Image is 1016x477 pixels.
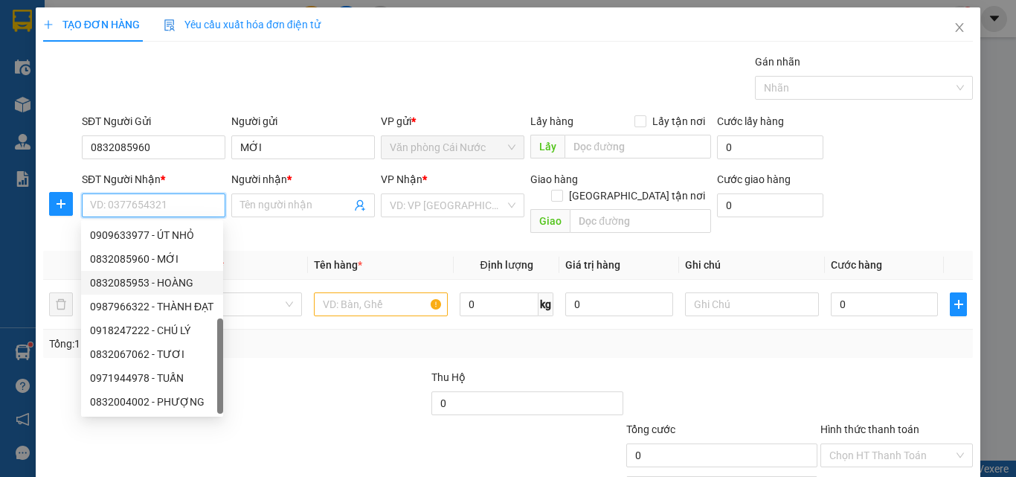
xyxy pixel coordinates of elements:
[86,36,97,48] span: environment
[565,135,711,159] input: Dọc đường
[43,19,140,31] span: TẠO ĐƠN HÀNG
[90,251,214,267] div: 0832085960 - MỚI
[164,19,176,31] img: icon
[570,209,711,233] input: Dọc đường
[81,390,223,414] div: 0832004002 - PHƯỢNG
[717,193,823,217] input: Cước giao hàng
[530,209,570,233] span: Giao
[565,292,672,316] input: 0
[314,259,362,271] span: Tên hàng
[354,199,366,211] span: user-add
[81,318,223,342] div: 0918247222 - CHÚ LÝ
[81,366,223,390] div: 0971944978 - TUẤN
[820,423,919,435] label: Hình thức thanh toán
[381,113,524,129] div: VP gửi
[685,292,819,316] input: Ghi Chú
[530,173,578,185] span: Giao hàng
[50,198,72,210] span: plus
[679,251,825,280] th: Ghi chú
[90,370,214,386] div: 0971944978 - TUẤN
[81,342,223,366] div: 0832067062 - TƯƠI
[90,275,214,291] div: 0832085953 - HOÀNG
[646,113,711,129] span: Lấy tận nơi
[538,292,553,316] span: kg
[90,227,214,243] div: 0909633977 - ÚT NHỎ
[82,171,225,188] div: SĐT Người Nhận
[755,56,800,68] label: Gán nhãn
[939,7,980,49] button: Close
[86,54,97,66] span: phone
[90,346,214,362] div: 0832067062 - TƯƠI
[954,22,965,33] span: close
[90,322,214,339] div: 0918247222 - CHÚ LÝ
[831,259,882,271] span: Cước hàng
[530,115,573,127] span: Lấy hàng
[86,10,210,28] b: [PERSON_NAME]
[81,295,223,318] div: 0987966322 - THÀNH ĐẠT
[431,371,466,383] span: Thu Hộ
[381,173,422,185] span: VP Nhận
[49,336,393,352] div: Tổng: 1
[480,259,533,271] span: Định lượng
[626,423,675,435] span: Tổng cước
[82,113,225,129] div: SĐT Người Gửi
[81,247,223,271] div: 0832085960 - MỚI
[81,271,223,295] div: 0832085953 - HOÀNG
[390,136,515,159] span: Văn phòng Cái Nước
[530,135,565,159] span: Lấy
[43,19,54,30] span: plus
[49,292,73,316] button: delete
[950,292,967,316] button: plus
[314,292,448,316] input: VD: Bàn, Ghế
[90,298,214,315] div: 0987966322 - THÀNH ĐẠT
[231,171,375,188] div: Người nhận
[7,51,283,70] li: 02839.63.63.63
[90,394,214,410] div: 0832004002 - PHƯỢNG
[563,188,711,204] span: [GEOGRAPHIC_DATA] tận nơi
[164,19,321,31] span: Yêu cầu xuất hóa đơn điện tử
[81,223,223,247] div: 0909633977 - ÚT NHỎ
[717,173,791,185] label: Cước giao hàng
[717,115,784,127] label: Cước lấy hàng
[951,298,966,310] span: plus
[565,259,620,271] span: Giá trị hàng
[7,33,283,51] li: 85 [PERSON_NAME]
[7,93,249,118] b: GỬI : Văn phòng Cái Nước
[231,113,375,129] div: Người gửi
[49,192,73,216] button: plus
[717,135,823,159] input: Cước lấy hàng
[177,293,293,316] span: Khác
